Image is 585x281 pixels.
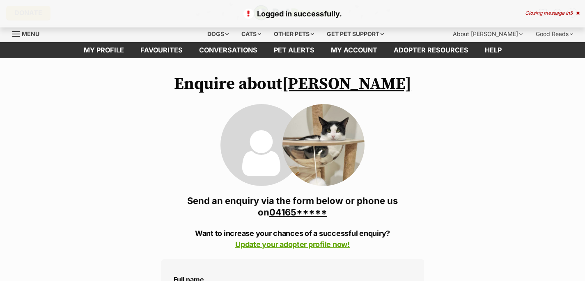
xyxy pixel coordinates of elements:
img: Oliver [282,104,365,186]
div: Good Reads [530,26,579,42]
span: Menu [22,30,39,37]
div: Cats [236,26,267,42]
h3: Send an enquiry via the form below or phone us on [161,195,424,218]
div: Dogs [202,26,234,42]
div: Get pet support [321,26,390,42]
a: conversations [191,42,266,58]
h1: Enquire about [161,75,424,93]
a: Update your adopter profile now! [235,240,350,249]
a: Adopter resources [385,42,477,58]
a: [PERSON_NAME] [282,74,411,94]
p: Want to increase your chances of a successful enquiry? [161,228,424,250]
a: My profile [76,42,132,58]
a: Favourites [132,42,191,58]
div: About [PERSON_NAME] [447,26,528,42]
a: My account [323,42,385,58]
a: Help [477,42,510,58]
a: Menu [12,26,45,41]
a: Pet alerts [266,42,323,58]
div: Other pets [268,26,320,42]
